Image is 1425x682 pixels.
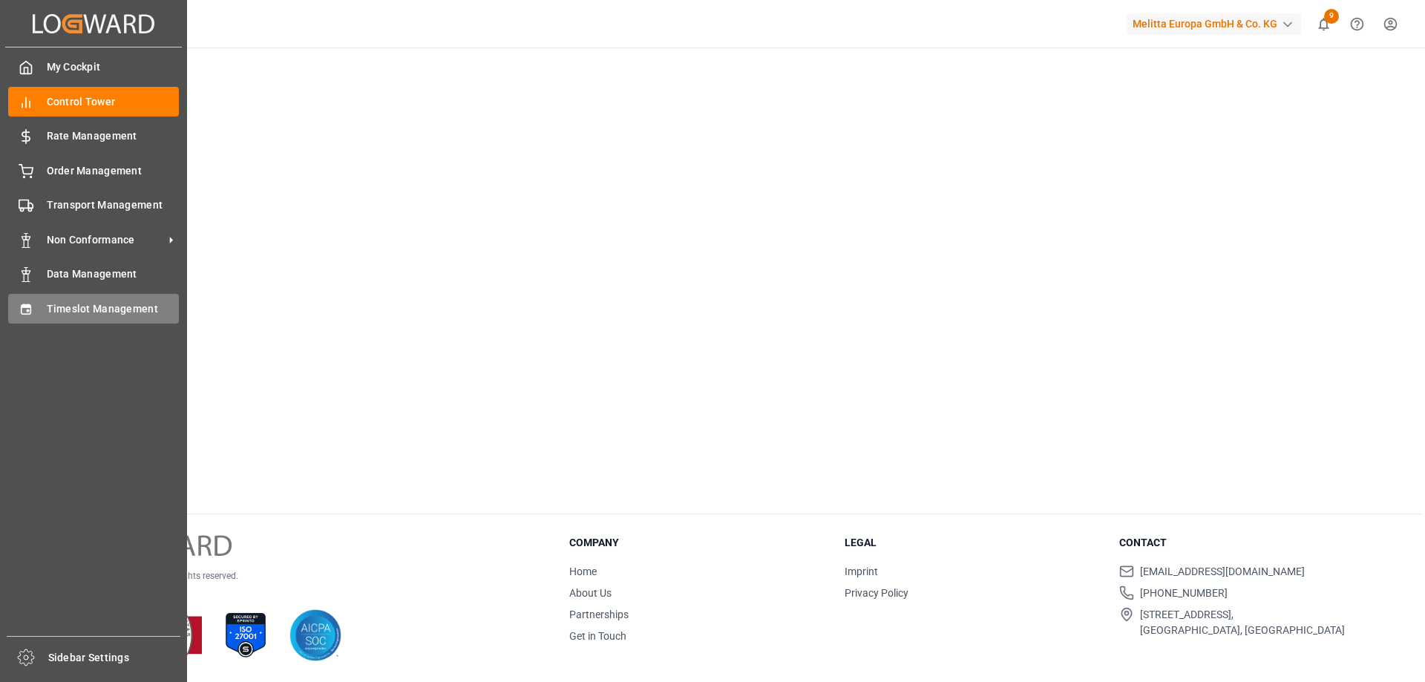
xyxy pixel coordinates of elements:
[98,569,532,583] p: © 2025 Logward. All rights reserved.
[1127,13,1301,35] div: Melitta Europa GmbH & Co. KG
[47,301,180,317] span: Timeslot Management
[569,565,597,577] a: Home
[8,122,179,151] a: Rate Management
[569,630,626,642] a: Get in Touch
[98,583,532,596] p: Version 1.1.127
[47,266,180,282] span: Data Management
[1119,535,1376,551] h3: Contact
[8,156,179,185] a: Order Management
[569,587,612,599] a: About Us
[845,565,878,577] a: Imprint
[47,163,180,179] span: Order Management
[1324,9,1339,24] span: 9
[289,609,341,661] img: AICPA SOC
[1140,564,1305,580] span: [EMAIL_ADDRESS][DOMAIN_NAME]
[47,232,164,248] span: Non Conformance
[8,191,179,220] a: Transport Management
[48,650,181,666] span: Sidebar Settings
[8,87,179,116] a: Control Tower
[1340,7,1374,41] button: Help Center
[47,128,180,144] span: Rate Management
[47,59,180,75] span: My Cockpit
[845,587,908,599] a: Privacy Policy
[8,53,179,82] a: My Cockpit
[569,609,629,620] a: Partnerships
[220,609,272,661] img: ISO 27001 Certification
[1140,586,1228,601] span: [PHONE_NUMBER]
[1127,10,1307,38] button: Melitta Europa GmbH & Co. KG
[845,535,1101,551] h3: Legal
[1307,7,1340,41] button: show 9 new notifications
[47,197,180,213] span: Transport Management
[8,294,179,323] a: Timeslot Management
[8,260,179,289] a: Data Management
[569,535,826,551] h3: Company
[1140,607,1345,638] span: [STREET_ADDRESS], [GEOGRAPHIC_DATA], [GEOGRAPHIC_DATA]
[47,94,180,110] span: Control Tower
